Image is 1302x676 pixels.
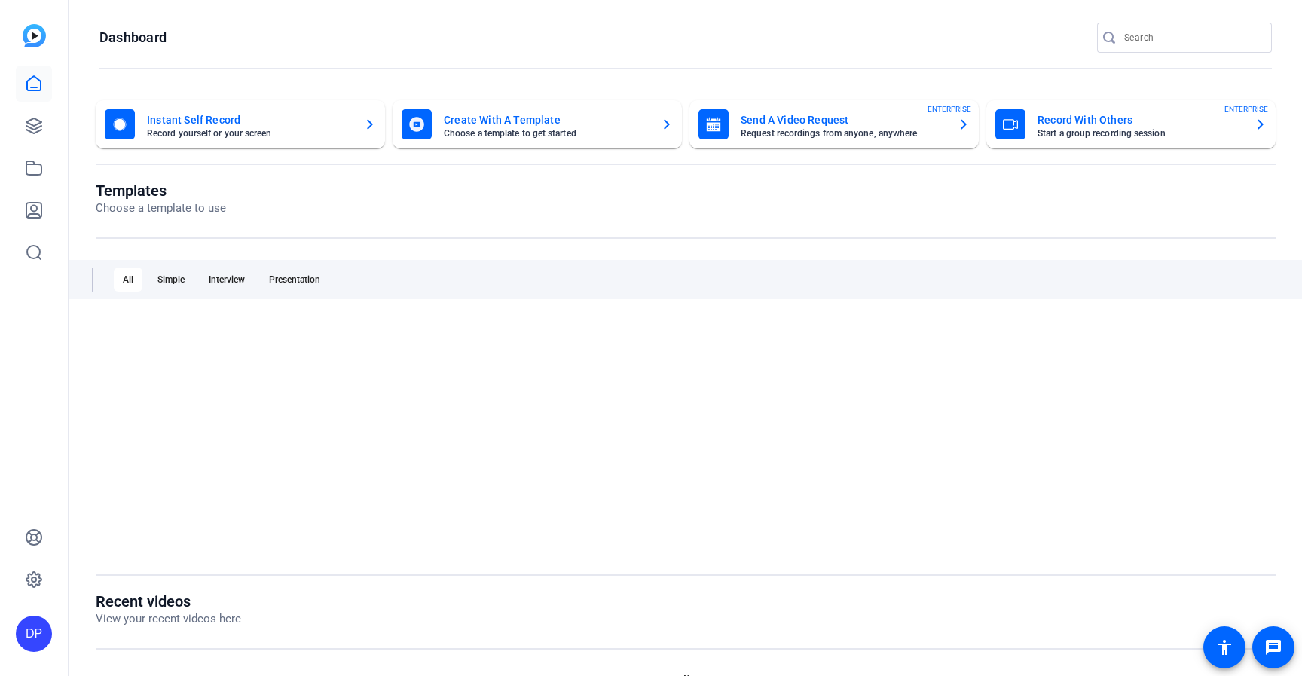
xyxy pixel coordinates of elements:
mat-card-title: Create With A Template [444,111,649,129]
mat-icon: accessibility [1215,638,1233,656]
h1: Dashboard [99,29,167,47]
mat-card-subtitle: Record yourself or your screen [147,129,352,138]
mat-card-title: Instant Self Record [147,111,352,129]
input: Search [1124,29,1260,47]
div: DP [16,616,52,652]
mat-card-subtitle: Choose a template to get started [444,129,649,138]
button: Send A Video RequestRequest recordings from anyone, anywhereENTERPRISE [689,100,979,148]
mat-card-title: Record With Others [1038,111,1242,129]
mat-card-subtitle: Request recordings from anyone, anywhere [741,129,946,138]
button: Create With A TemplateChoose a template to get started [393,100,682,148]
div: Simple [148,268,194,292]
img: blue-gradient.svg [23,24,46,47]
h1: Recent videos [96,592,241,610]
div: All [114,268,142,292]
mat-card-subtitle: Start a group recording session [1038,129,1242,138]
p: Choose a template to use [96,200,226,217]
button: Instant Self RecordRecord yourself or your screen [96,100,385,148]
mat-icon: message [1264,638,1282,656]
h1: Templates [96,182,226,200]
span: ENTERPRISE [928,103,971,115]
mat-card-title: Send A Video Request [741,111,946,129]
div: Presentation [260,268,329,292]
p: View your recent videos here [96,610,241,628]
button: Record With OthersStart a group recording sessionENTERPRISE [986,100,1276,148]
div: Interview [200,268,254,292]
span: ENTERPRISE [1224,103,1268,115]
